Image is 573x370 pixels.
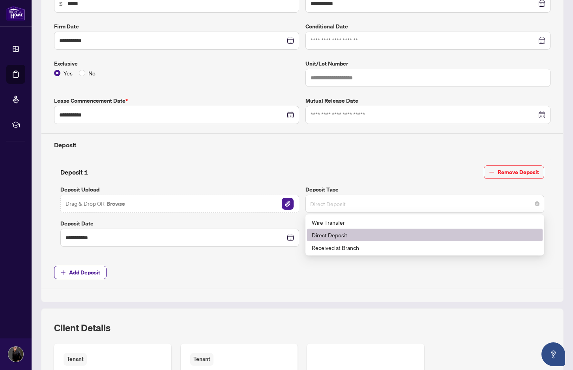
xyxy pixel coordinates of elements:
label: Exclusive [54,59,299,68]
div: Received at Branch [312,243,538,252]
div: Received at Branch [307,241,543,254]
button: Add Deposit [54,266,107,279]
button: Open asap [541,342,565,366]
span: Remove Deposit [498,166,539,178]
span: Tenant [190,353,213,365]
label: Deposit Date [60,219,299,228]
span: plus [60,270,66,275]
span: No [85,69,99,77]
button: File Attachement [281,197,294,210]
span: Direct Deposit [310,196,539,211]
h4: Deposit [54,140,551,150]
label: Deposit Type [305,185,544,194]
span: close-circle [535,201,539,206]
img: logo [6,6,25,21]
label: Conditional Date [305,22,551,31]
label: Lease Commencement Date [54,96,299,105]
button: Browse [106,199,126,209]
button: Remove Deposit [484,165,544,179]
label: Deposit Upload [60,185,299,194]
div: Wire Transfer [312,218,538,227]
div: Direct Deposit [307,229,543,241]
span: Drag & Drop OR BrowseFile Attachement [60,195,299,213]
span: Drag & Drop OR [66,199,126,209]
label: Firm Date [54,22,299,31]
span: minus [489,169,494,175]
img: Profile Icon [8,347,23,362]
div: Wire Transfer [307,216,543,229]
label: Unit/Lot Number [305,59,551,68]
span: Yes [60,69,76,77]
div: Direct Deposit [312,231,538,239]
img: File Attachement [282,198,294,210]
span: Add Deposit [69,266,100,279]
h4: Deposit 1 [60,167,88,177]
label: Mutual Release Date [305,96,551,105]
h2: Client Details [54,321,110,334]
span: Tenant [64,353,87,365]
